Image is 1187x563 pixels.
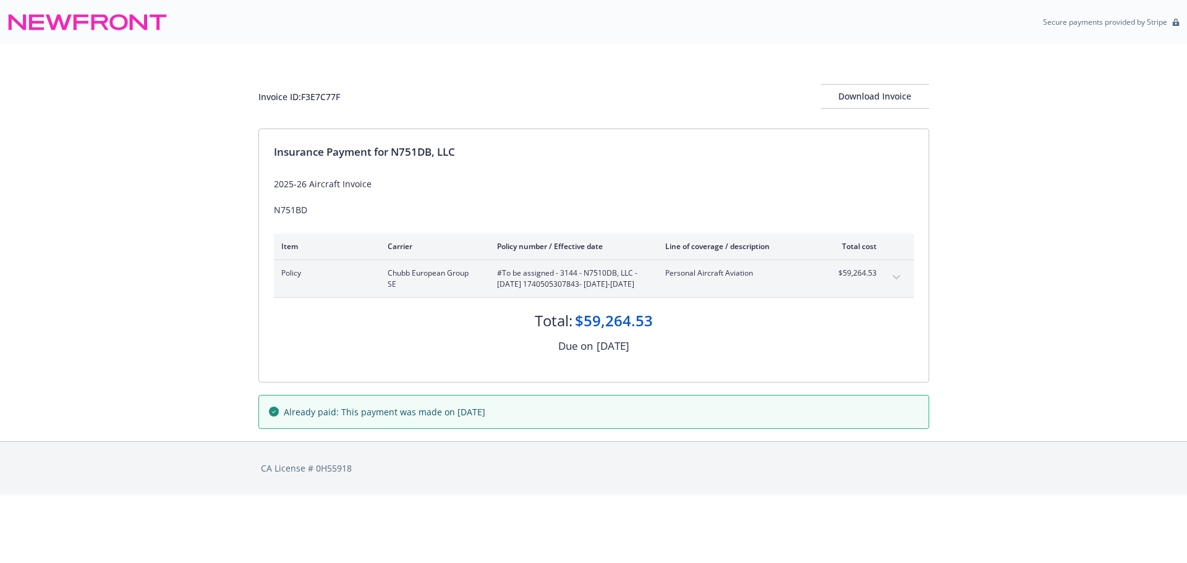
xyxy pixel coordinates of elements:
div: Due on [558,338,593,354]
div: 2025-26 Aircraft Invoice N751BD [274,177,914,216]
div: Insurance Payment for N751DB, LLC [274,144,914,160]
span: $59,264.53 [830,268,877,279]
div: Carrier [388,241,477,252]
button: expand content [887,268,906,287]
div: [DATE] [597,338,629,354]
span: Chubb European Group SE [388,268,477,290]
span: Already paid: This payment was made on [DATE] [284,405,485,418]
div: $59,264.53 [575,310,653,331]
span: Personal Aircraft Aviation [665,268,810,279]
div: Item [281,241,368,252]
div: Line of coverage / description [665,241,810,252]
div: Download Invoice [821,85,929,108]
span: #To be assigned - 3144 - N7510DB, LLC - [DATE] 1740505307843 - [DATE]-[DATE] [497,268,645,290]
div: PolicyChubb European Group SE#To be assigned - 3144 - N7510DB, LLC - [DATE] 1740505307843- [DATE]... [274,260,914,297]
p: Secure payments provided by Stripe [1043,17,1167,27]
div: CA License # 0H55918 [261,462,927,475]
div: Total: [535,310,572,331]
div: Invoice ID: F3E7C77F [258,90,340,103]
button: Download Invoice [821,84,929,109]
div: Policy number / Effective date [497,241,645,252]
div: Total cost [830,241,877,252]
span: Policy [281,268,368,279]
